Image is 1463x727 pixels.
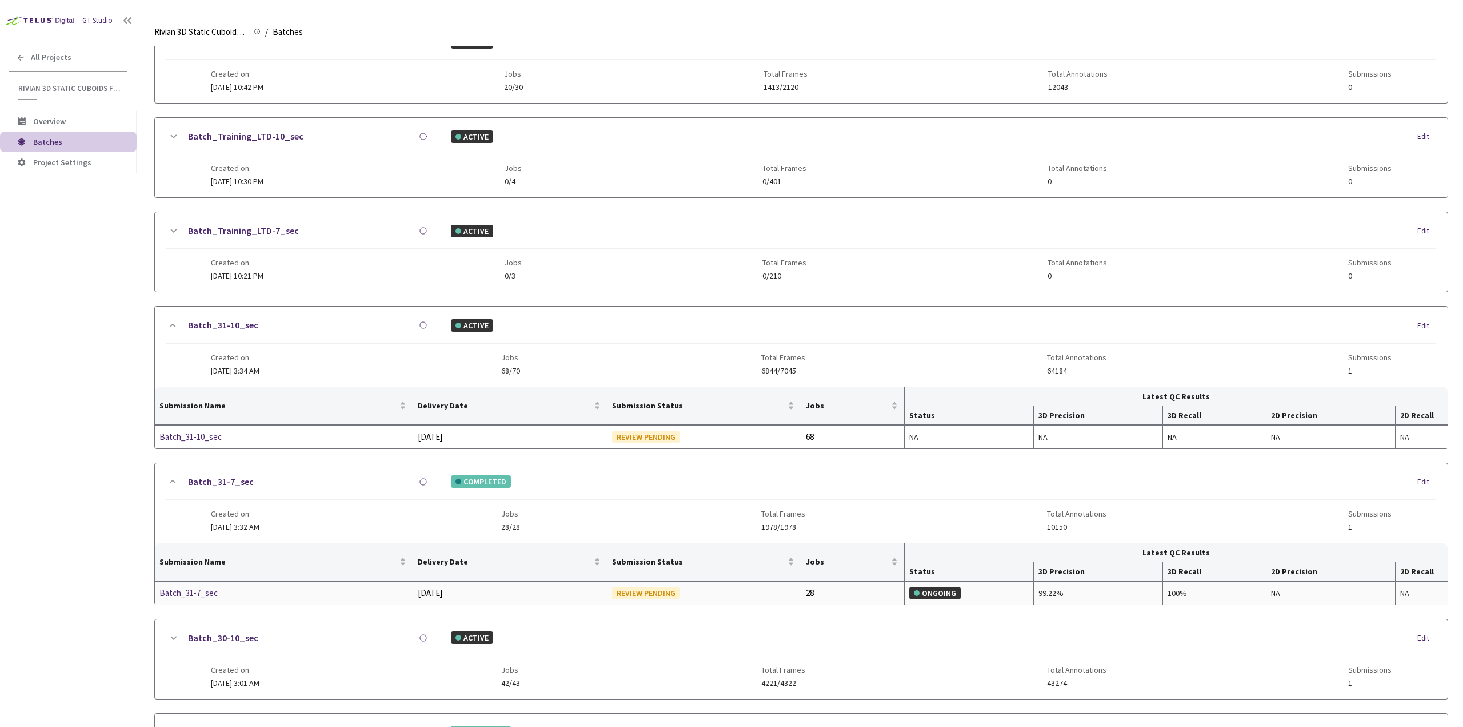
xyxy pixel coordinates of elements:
[211,366,259,376] span: [DATE] 3:34 AM
[1047,509,1106,518] span: Total Annotations
[762,177,806,186] span: 0/401
[413,543,607,581] th: Delivery Date
[501,509,520,518] span: Jobs
[451,631,493,644] div: ACTIVE
[154,25,247,39] span: Rivian 3D Static Cuboids fixed[2024-25]
[1400,587,1443,599] div: NA
[1048,83,1108,92] span: 12043
[1034,562,1163,581] th: 3D Precision
[1271,587,1390,599] div: NA
[211,82,263,92] span: [DATE] 10:42 PM
[33,116,66,126] span: Overview
[211,176,263,186] span: [DATE] 10:30 PM
[1048,272,1107,280] span: 0
[505,258,522,267] span: Jobs
[505,164,522,173] span: Jobs
[761,509,805,518] span: Total Frames
[155,118,1448,197] div: Batch_Training_LTD-10_secACTIVEEditCreated on[DATE] 10:30 PMJobs0/4Total Frames0/401Total Annotat...
[501,665,520,674] span: Jobs
[31,53,71,62] span: All Projects
[1168,587,1261,599] div: 100%
[211,665,259,674] span: Created on
[1048,258,1107,267] span: Total Annotations
[1348,69,1392,78] span: Submissions
[761,665,805,674] span: Total Frames
[806,430,900,444] div: 68
[413,387,607,425] th: Delivery Date
[764,83,808,92] span: 1413/2120
[1348,353,1392,362] span: Submissions
[764,69,808,78] span: Total Frames
[155,307,1448,386] div: Batch_31-10_secACTIVEEditCreated on[DATE] 3:34 AMJobs68/70Total Frames6844/7045Total Annotations6...
[1348,679,1392,688] span: 1
[418,401,591,410] span: Delivery Date
[612,557,785,566] span: Submission Status
[451,130,493,143] div: ACTIVE
[155,212,1448,292] div: Batch_Training_LTD-7_secACTIVEEditCreated on[DATE] 10:21 PMJobs0/3Total Frames0/210Total Annotati...
[18,84,121,93] span: Rivian 3D Static Cuboids fixed[2024-25]
[188,631,258,645] a: Batch_30-10_sec
[806,401,889,410] span: Jobs
[501,679,520,688] span: 42/43
[801,543,905,581] th: Jobs
[188,318,258,332] a: Batch_31-10_sec
[905,387,1448,406] th: Latest QC Results
[33,157,91,168] span: Project Settings
[155,463,1448,543] div: Batch_31-7_secCOMPLETEDEditCreated on[DATE] 3:32 AMJobs28/28Total Frames1978/1978Total Annotation...
[211,164,263,173] span: Created on
[607,387,801,425] th: Submission Status
[1348,164,1392,173] span: Submissions
[265,25,268,39] li: /
[1168,431,1261,443] div: NA
[612,401,785,410] span: Submission Status
[1048,69,1108,78] span: Total Annotations
[1348,177,1392,186] span: 0
[1038,431,1158,443] div: NA
[1266,562,1396,581] th: 2D Precision
[761,679,805,688] span: 4221/4322
[505,177,522,186] span: 0/4
[761,367,805,375] span: 6844/7045
[612,587,680,599] div: REVIEW PENDING
[211,69,263,78] span: Created on
[1396,406,1448,425] th: 2D Recall
[188,224,299,238] a: Batch_Training_LTD-7_sec
[1417,633,1436,644] div: Edit
[1047,367,1106,375] span: 64184
[1348,523,1392,531] span: 1
[504,83,523,92] span: 20/30
[761,523,805,531] span: 1978/1978
[761,353,805,362] span: Total Frames
[501,367,520,375] span: 68/70
[211,271,263,281] span: [DATE] 10:21 PM
[188,129,303,144] a: Batch_Training_LTD-10_sec
[505,272,522,280] span: 0/3
[273,25,303,39] span: Batches
[211,522,259,532] span: [DATE] 3:32 AM
[905,562,1034,581] th: Status
[762,258,806,267] span: Total Frames
[1417,225,1436,237] div: Edit
[1348,367,1392,375] span: 1
[159,430,281,444] div: Batch_31-10_sec
[82,15,113,26] div: GT Studio
[1048,164,1107,173] span: Total Annotations
[501,523,520,531] span: 28/28
[1266,406,1396,425] th: 2D Precision
[1396,562,1448,581] th: 2D Recall
[1047,353,1106,362] span: Total Annotations
[1417,131,1436,142] div: Edit
[762,164,806,173] span: Total Frames
[155,387,413,425] th: Submission Name
[909,431,1029,443] div: NA
[211,353,259,362] span: Created on
[159,586,281,600] a: Batch_31-7_sec
[418,430,602,444] div: [DATE]
[1034,406,1163,425] th: 3D Precision
[1348,272,1392,280] span: 0
[909,587,961,599] div: ONGOING
[211,509,259,518] span: Created on
[33,137,62,147] span: Batches
[418,586,602,600] div: [DATE]
[1038,587,1158,599] div: 99.22%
